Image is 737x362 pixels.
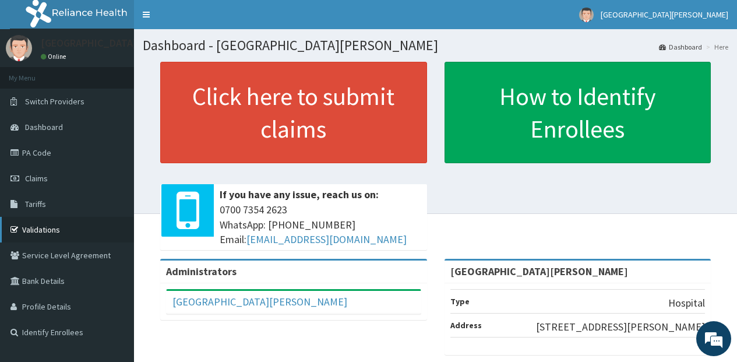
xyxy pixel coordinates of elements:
[166,265,237,278] b: Administrators
[220,188,379,201] b: If you have any issue, reach us on:
[246,233,407,246] a: [EMAIL_ADDRESS][DOMAIN_NAME]
[25,96,84,107] span: Switch Providers
[160,62,427,163] a: Click here to submit claims
[450,265,628,278] strong: [GEOGRAPHIC_DATA][PERSON_NAME]
[579,8,594,22] img: User Image
[41,38,213,48] p: [GEOGRAPHIC_DATA][PERSON_NAME]
[668,296,705,311] p: Hospital
[220,202,421,247] span: 0700 7354 2623 WhatsApp: [PHONE_NUMBER] Email:
[41,52,69,61] a: Online
[659,42,702,52] a: Dashboard
[143,38,728,53] h1: Dashboard - [GEOGRAPHIC_DATA][PERSON_NAME]
[25,199,46,209] span: Tariffs
[703,42,728,52] li: Here
[6,35,32,61] img: User Image
[25,122,63,132] span: Dashboard
[172,295,347,308] a: [GEOGRAPHIC_DATA][PERSON_NAME]
[25,173,48,184] span: Claims
[445,62,711,163] a: How to Identify Enrollees
[601,9,728,20] span: [GEOGRAPHIC_DATA][PERSON_NAME]
[536,319,705,335] p: [STREET_ADDRESS][PERSON_NAME]
[450,296,470,307] b: Type
[450,320,482,331] b: Address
